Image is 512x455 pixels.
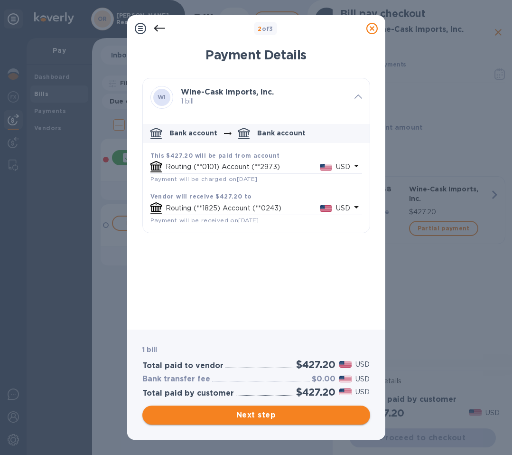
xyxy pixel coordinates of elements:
h2: $427.20 [296,359,335,370]
p: USD [336,162,350,172]
img: USD [320,205,333,212]
b: WI [158,94,166,101]
b: 1 bill [142,346,158,353]
span: Payment will be charged on [DATE] [150,175,258,182]
button: Next step [142,406,370,425]
p: 1 bill [181,96,347,106]
img: USD [339,389,352,395]
span: Next step [150,409,363,421]
p: Bank account [257,128,306,138]
p: Routing (**0101) Account (**2973) [166,162,320,172]
img: USD [320,164,333,171]
h3: $0.00 [312,375,335,384]
span: 2 [258,25,261,32]
p: USD [355,387,370,397]
b: Vendor will receive $427.20 to [150,193,252,200]
div: default-method [143,120,370,233]
p: USD [355,360,370,370]
p: USD [355,374,370,384]
b: Wine-Cask Imports, Inc. [181,87,274,96]
b: of 3 [258,25,273,32]
p: USD [336,203,350,213]
h3: Total paid by customer [142,389,234,398]
b: This $427.20 will be paid from account [150,152,280,159]
h3: Total paid to vendor [142,361,223,370]
img: USD [339,361,352,368]
h3: Bank transfer fee [142,375,210,384]
span: Payment will be received on [DATE] [150,217,259,224]
div: WIWine-Cask Imports, Inc. 1 bill [143,78,370,116]
h1: Payment Details [142,47,370,63]
img: USD [339,376,352,382]
h2: $427.20 [296,386,335,398]
p: Bank account [169,128,218,138]
p: Routing (**1825) Account (**0243) [166,203,320,213]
